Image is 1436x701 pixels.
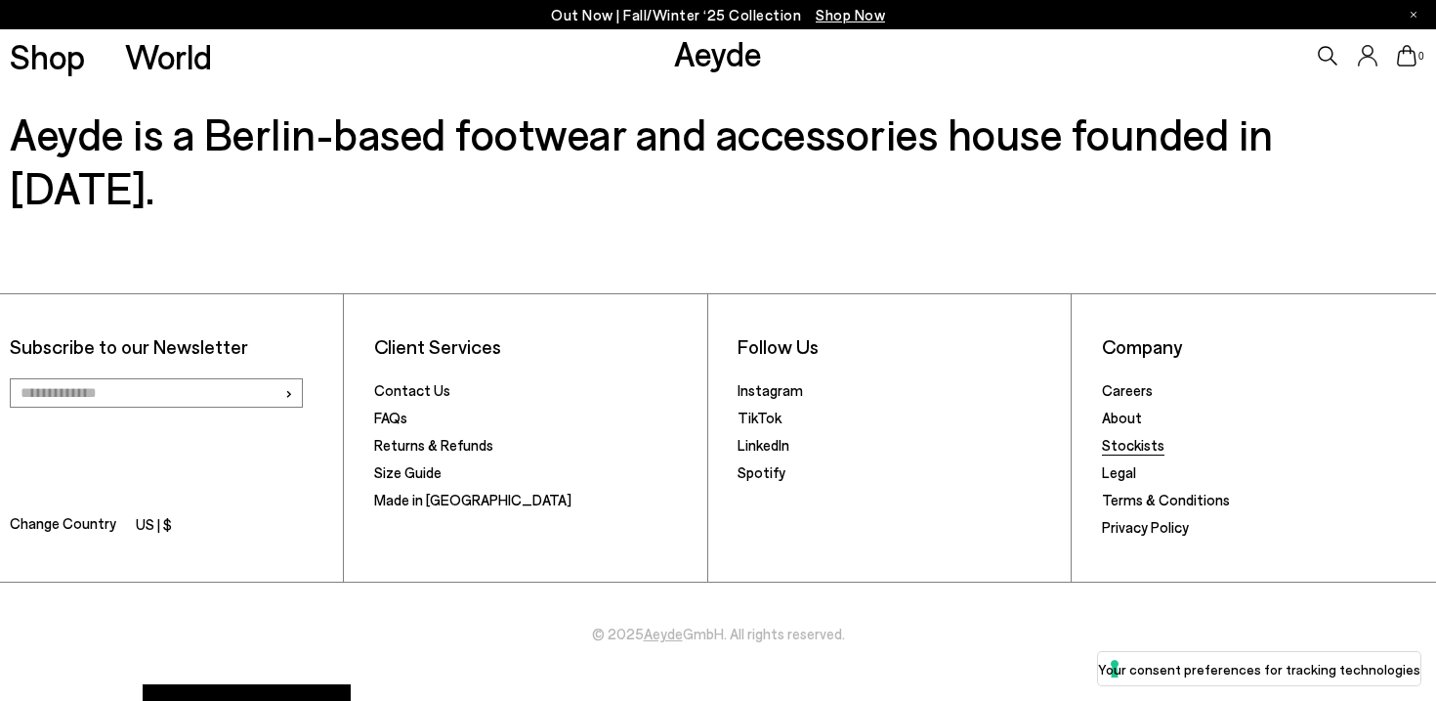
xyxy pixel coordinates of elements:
[374,381,450,399] a: Contact Us
[1102,518,1189,536] a: Privacy Policy
[1102,409,1142,426] a: About
[738,334,1061,359] li: Follow Us
[284,378,293,407] span: ›
[125,39,212,73] a: World
[738,436,789,454] a: LinkedIn
[374,463,442,481] a: Size Guide
[674,32,762,73] a: Aeyde
[374,436,493,454] a: Returns & Refunds
[10,511,116,540] span: Change Country
[10,334,333,359] p: Subscribe to our Newsletter
[1102,463,1136,481] a: Legal
[1102,491,1230,508] a: Terms & Conditions
[1397,45,1416,66] a: 0
[1098,652,1420,685] button: Your consent preferences for tracking technologies
[1102,334,1426,359] li: Company
[1416,51,1426,62] span: 0
[551,3,885,27] p: Out Now | Fall/Winter ‘25 Collection
[816,6,885,23] span: Navigate to /collections/new-in
[10,39,85,73] a: Shop
[644,625,683,642] a: Aeyde
[374,409,407,426] a: FAQs
[136,512,172,540] li: US | $
[1098,659,1420,679] label: Your consent preferences for tracking technologies
[738,409,781,426] a: TikTok
[374,491,571,508] a: Made in [GEOGRAPHIC_DATA]
[1102,381,1153,399] a: Careers
[738,463,785,481] a: Spotify
[10,107,1426,214] h3: Aeyde is a Berlin-based footwear and accessories house founded in [DATE].
[374,334,697,359] li: Client Services
[738,381,803,399] a: Instagram
[1102,436,1164,454] a: Stockists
